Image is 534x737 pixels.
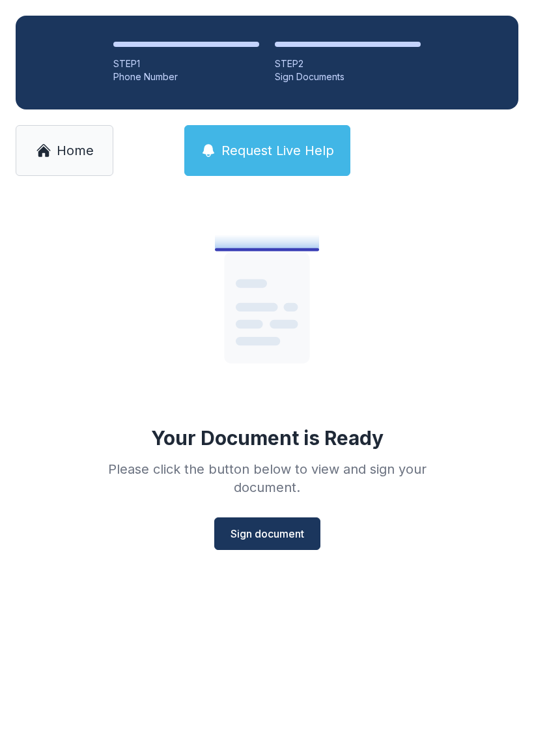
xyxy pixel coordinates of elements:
span: Sign document [231,526,304,542]
div: STEP 1 [113,57,259,70]
div: Your Document is Ready [151,426,384,450]
div: Phone Number [113,70,259,83]
div: Please click the button below to view and sign your document. [79,460,455,497]
span: Request Live Help [221,141,334,160]
span: Home [57,141,94,160]
div: STEP 2 [275,57,421,70]
div: Sign Documents [275,70,421,83]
